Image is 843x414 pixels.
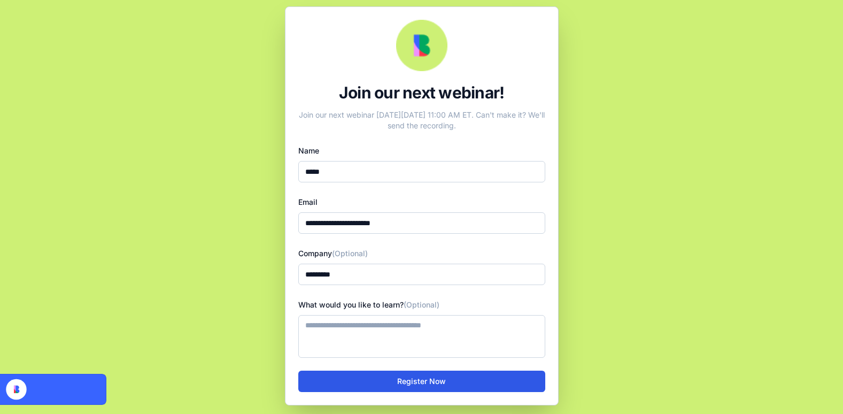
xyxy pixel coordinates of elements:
[298,83,545,102] div: Join our next webinar!
[404,300,439,309] span: (Optional)
[298,371,545,392] button: Register Now
[298,146,319,155] label: Name
[298,197,318,206] label: Email
[298,300,439,309] label: What would you like to learn?
[298,105,545,131] div: Join our next webinar [DATE][DATE] 11:00 AM ET. Can't make it? We'll send the recording.
[332,249,368,258] span: (Optional)
[396,20,447,71] img: Webinar Logo
[298,249,368,258] label: Company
